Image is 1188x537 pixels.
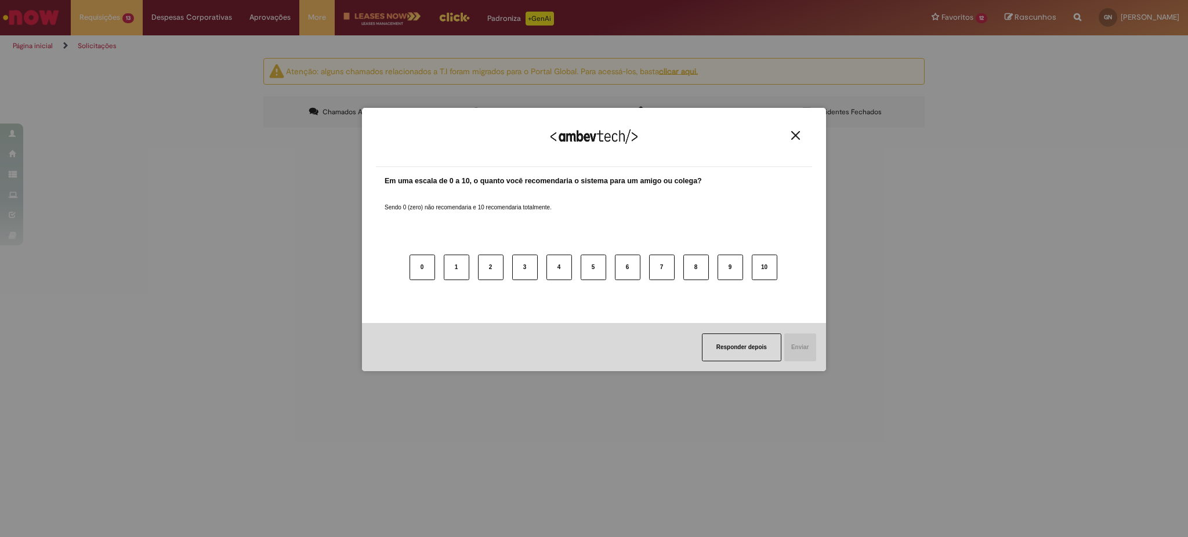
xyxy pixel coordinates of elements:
img: Close [791,131,800,140]
button: 9 [718,255,743,280]
button: 1 [444,255,469,280]
button: 5 [581,255,606,280]
button: 10 [752,255,777,280]
label: Sendo 0 (zero) não recomendaria e 10 recomendaria totalmente. [385,190,552,212]
button: 4 [546,255,572,280]
button: 2 [478,255,504,280]
img: Logo Ambevtech [550,129,638,144]
button: 0 [410,255,435,280]
button: 8 [683,255,709,280]
label: Em uma escala de 0 a 10, o quanto você recomendaria o sistema para um amigo ou colega? [385,176,702,187]
button: 3 [512,255,538,280]
button: 7 [649,255,675,280]
button: Close [788,130,803,140]
button: Responder depois [702,333,781,361]
button: 6 [615,255,640,280]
